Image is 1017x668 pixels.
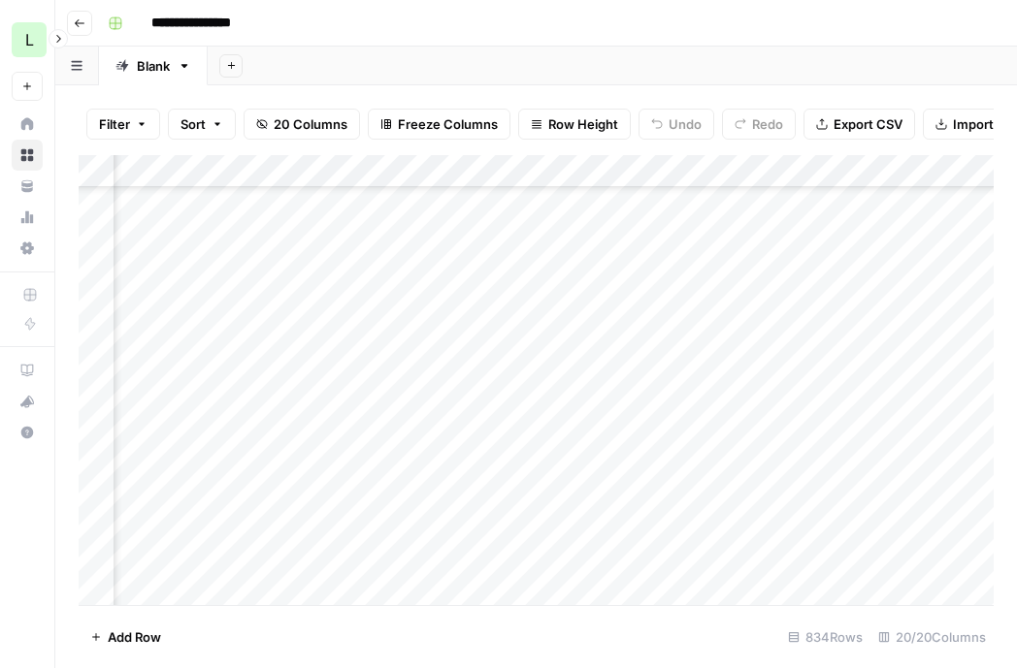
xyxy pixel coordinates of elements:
button: What's new? [12,386,43,417]
button: Freeze Columns [368,109,510,140]
button: Sort [168,109,236,140]
a: Usage [12,202,43,233]
div: Blank [137,56,170,76]
button: Help + Support [12,417,43,448]
button: 20 Columns [244,109,360,140]
div: What's new? [13,387,42,416]
button: Row Height [518,109,631,140]
span: L [25,28,34,51]
a: Home [12,109,43,140]
a: Settings [12,233,43,264]
a: Blank [99,47,208,85]
div: 20/20 Columns [870,621,994,652]
span: Freeze Columns [398,114,498,134]
button: Add Row [79,621,173,652]
button: Redo [722,109,796,140]
span: Add Row [108,627,161,647]
a: AirOps Academy [12,355,43,386]
span: 20 Columns [274,114,347,134]
span: Sort [180,114,206,134]
div: 834 Rows [780,621,870,652]
a: Browse [12,140,43,171]
button: Filter [86,109,160,140]
span: Export CSV [834,114,902,134]
button: Undo [639,109,714,140]
span: Row Height [548,114,618,134]
span: Undo [669,114,702,134]
span: Redo [752,114,783,134]
span: Filter [99,114,130,134]
button: Workspace: Lob [12,16,43,64]
button: Export CSV [804,109,915,140]
a: Your Data [12,171,43,202]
